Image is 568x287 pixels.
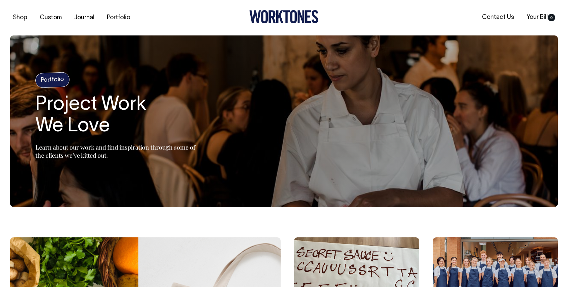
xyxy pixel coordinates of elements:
a: Journal [72,12,97,23]
a: Portfolio [104,12,133,23]
a: Custom [37,12,64,23]
p: Learn about our work and find inspiration through some of the clients we’ve kitted out. [35,143,204,159]
span: 0 [548,14,555,21]
a: Your Bill0 [524,12,558,23]
h1: Project Work We Love [35,94,204,137]
h4: Portfolio [35,72,70,88]
a: Contact Us [479,12,517,23]
a: Shop [10,12,30,23]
